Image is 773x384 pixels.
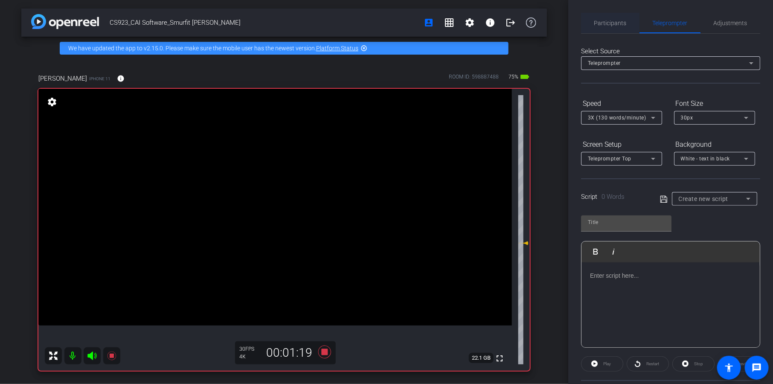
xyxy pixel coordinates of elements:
span: FPS [245,346,254,352]
span: Teleprompter [588,60,621,66]
span: White - text in black [681,156,730,162]
input: Title [588,217,665,227]
div: 4K [239,353,261,360]
mat-icon: logout [506,17,516,28]
span: [PERSON_NAME] [38,74,87,83]
div: Script [581,192,648,202]
div: Screen Setup [581,137,662,152]
span: 3X (130 words/minute) [588,115,646,121]
mat-icon: highlight_off [360,45,367,52]
span: CS923_CAI Software_Smurfit [PERSON_NAME] [110,14,418,31]
span: 22.1 GB [469,353,494,363]
div: Font Size [674,96,755,111]
div: ROOM ID: 598887488 [449,73,499,85]
mat-icon: accessibility [724,363,734,373]
mat-icon: settings [465,17,475,28]
mat-icon: message [752,363,762,373]
mat-icon: settings [46,97,58,107]
span: Teleprompter [653,20,688,26]
span: Create new script [679,195,729,202]
div: 30 [239,346,261,352]
span: Adjustments [714,20,747,26]
span: iPhone 11 [89,76,110,82]
span: 75% [507,70,520,84]
mat-icon: account_box [424,17,434,28]
mat-icon: battery_std [520,72,530,82]
mat-icon: fullscreen [494,353,505,364]
mat-icon: -2 dB [518,238,529,248]
span: Participants [594,20,627,26]
button: Bold (⌘B) [587,243,604,260]
div: Background [674,137,755,152]
span: 0 Words [602,193,625,201]
mat-icon: grid_on [444,17,454,28]
div: We have updated the app to v2.15.0. Please make sure the mobile user has the newest version. [60,42,509,55]
mat-icon: info [117,75,125,82]
button: Italic (⌘I) [605,243,622,260]
img: app-logo [31,14,99,29]
div: 00:01:19 [261,346,318,360]
div: Select Source [581,47,760,56]
span: Teleprompter Top [588,156,631,162]
mat-icon: info [485,17,495,28]
div: Speed [581,96,662,111]
span: 30px [681,115,693,121]
a: Platform Status [316,45,358,52]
